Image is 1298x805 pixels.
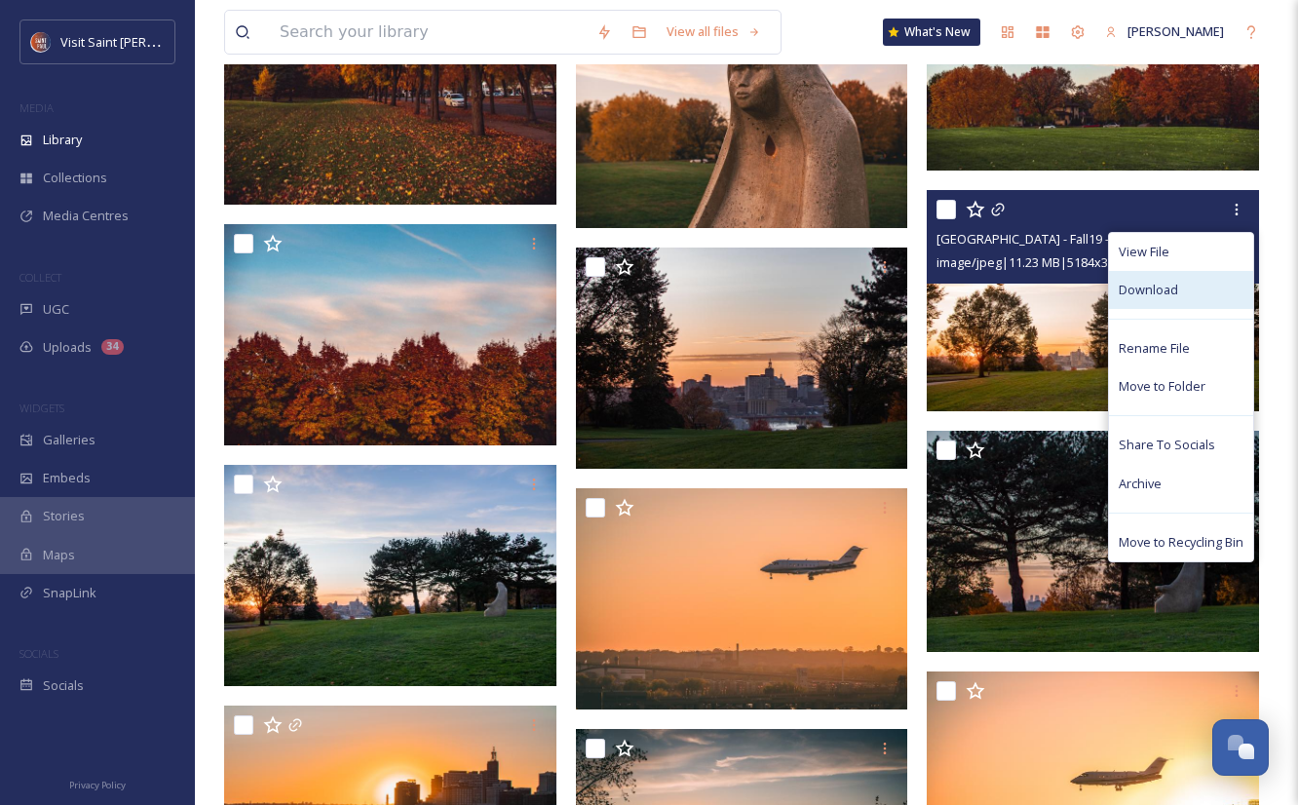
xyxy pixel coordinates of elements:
[1119,377,1205,396] span: Move to Folder
[1127,22,1224,40] span: [PERSON_NAME]
[19,270,61,285] span: COLLECT
[1119,475,1162,493] span: Archive
[1119,533,1243,552] span: Move to Recycling Bin
[19,100,54,115] span: MEDIA
[270,11,587,54] input: Search your library
[576,248,908,469] img: Mounds Park - Fall19 - Credit Visit Saint Paul-34.jpg
[927,190,1259,411] img: Mounds Park - Fall19 - Credit Visit Saint Paul-36.jpg
[43,469,91,487] span: Embeds
[1119,243,1169,261] span: View File
[101,339,124,355] div: 34
[60,32,216,51] span: Visit Saint [PERSON_NAME]
[43,300,69,319] span: UGC
[1119,281,1178,299] span: Download
[69,772,126,795] a: Privacy Policy
[43,207,129,225] span: Media Centres
[43,338,92,357] span: Uploads
[43,131,82,149] span: Library
[43,584,96,602] span: SnapLink
[43,431,95,449] span: Galleries
[224,465,556,686] img: Mounds Park - Fall19 - Credit Visit Saint Paul-35.jpg
[43,546,75,564] span: Maps
[927,431,1259,652] img: Mounds Park - Fall19 - Credit Visit Saint Paul-33.jpg
[31,32,51,52] img: Visit%20Saint%20Paul%20Updated%20Profile%20Image.jpg
[883,19,980,46] a: What's New
[43,676,84,695] span: Socials
[936,253,1128,271] span: image/jpeg | 11.23 MB | 5184 x 3456
[19,401,64,415] span: WIDGETS
[43,169,107,187] span: Collections
[1095,13,1234,51] a: [PERSON_NAME]
[69,779,126,791] span: Privacy Policy
[1212,719,1269,776] button: Open Chat
[224,224,556,445] img: Mounds Park - Fall19 - Credit Visit Saint Paul-38.jpg
[1119,339,1190,358] span: Rename File
[1119,436,1215,454] span: Share To Socials
[43,507,85,525] span: Stories
[19,646,58,661] span: SOCIALS
[576,488,908,709] img: Mounds Park - Fall19 - Credit Visit Saint Paul-30.jpg
[576,6,908,227] img: Mounds Park - Fall19 - Credit Visit Saint Paul-37.jpg
[657,13,771,51] a: View all files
